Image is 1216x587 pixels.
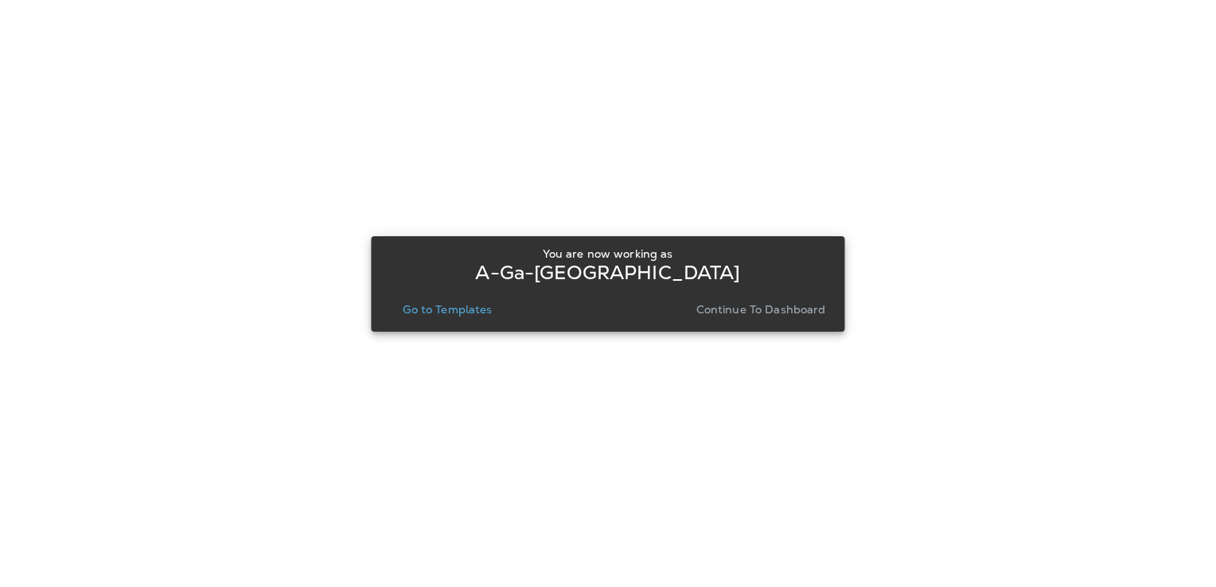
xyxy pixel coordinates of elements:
p: A-Ga-[GEOGRAPHIC_DATA] [475,266,740,279]
p: Go to Templates [403,303,492,316]
p: Continue to Dashboard [696,303,826,316]
p: You are now working as [543,247,672,260]
button: Continue to Dashboard [690,298,832,321]
button: Go to Templates [396,298,498,321]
